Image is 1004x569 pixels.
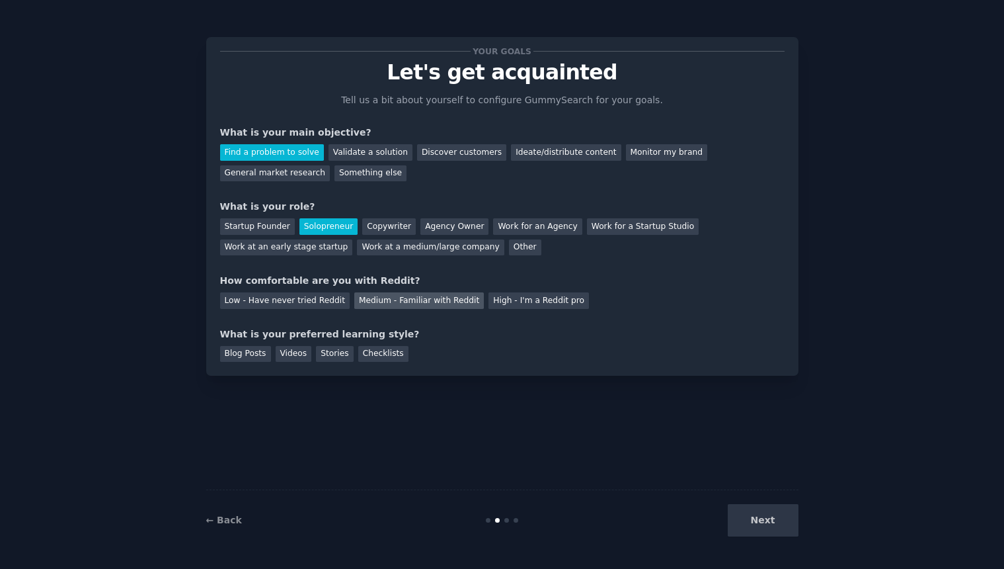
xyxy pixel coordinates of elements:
[488,292,589,309] div: High - I'm a Reddit pro
[220,218,295,235] div: Startup Founder
[220,292,350,309] div: Low - Have never tried Reddit
[220,126,785,140] div: What is your main objective?
[334,165,406,182] div: Something else
[220,346,271,363] div: Blog Posts
[220,165,330,182] div: General market research
[220,274,785,288] div: How comfortable are you with Reddit?
[220,61,785,84] p: Let's get acquainted
[357,240,504,256] div: Work at a medium/large company
[206,515,242,525] a: ← Back
[220,240,353,256] div: Work at an early stage startup
[511,144,621,161] div: Ideate/distribute content
[493,218,582,235] div: Work for an Agency
[417,144,506,161] div: Discover customers
[587,218,699,235] div: Work for a Startup Studio
[509,240,541,256] div: Other
[299,218,358,235] div: Solopreneur
[220,144,324,161] div: Find a problem to solve
[220,200,785,214] div: What is your role?
[471,44,534,58] span: Your goals
[336,93,669,107] p: Tell us a bit about yourself to configure GummySearch for your goals.
[358,346,408,363] div: Checklists
[220,328,785,341] div: What is your preferred learning style?
[354,292,484,309] div: Medium - Familiar with Reddit
[276,346,312,363] div: Videos
[362,218,416,235] div: Copywriter
[316,346,353,363] div: Stories
[626,144,707,161] div: Monitor my brand
[420,218,488,235] div: Agency Owner
[328,144,412,161] div: Validate a solution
